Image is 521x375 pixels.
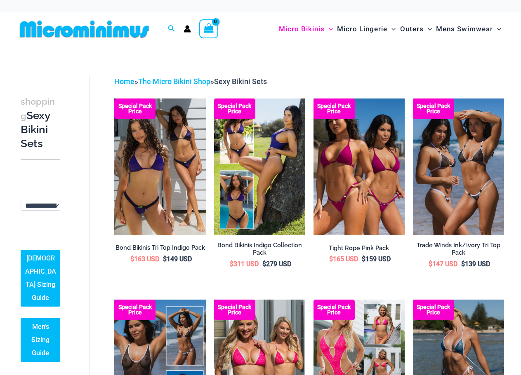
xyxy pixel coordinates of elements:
span: $ [461,260,465,268]
span: Menu Toggle [325,19,333,40]
bdi: 149 USD [163,255,192,263]
h2: Bond Bikinis Indigo Collection Pack [214,241,305,257]
span: $ [130,255,134,263]
span: $ [262,260,266,268]
bdi: 279 USD [262,260,291,268]
h2: Bond Bikinis Tri Top Indigo Pack [114,244,205,252]
a: Bond Indigo Tri Top Pack (1) Bond Indigo Tri Top Pack Back (1)Bond Indigo Tri Top Pack Back (1) [114,98,205,235]
h2: Trade Winds Ink/Ivory Tri Top Pack [413,241,504,257]
span: Menu Toggle [424,19,432,40]
b: Special Pack Price [114,103,156,114]
a: Account icon link [184,25,191,33]
span: Menu Toggle [387,19,396,40]
span: Outers [400,19,424,40]
bdi: 165 USD [329,255,358,263]
img: Top Bum Pack [413,98,504,235]
span: Sexy Bikini Sets [214,77,267,86]
img: Bond Indigo Tri Top Pack (1) [114,98,205,235]
b: Special Pack Price [314,305,355,315]
span: $ [329,255,333,263]
a: Trade Winds Ink/Ivory Tri Top Pack [413,241,504,260]
span: » » [114,77,267,86]
h2: Tight Rope Pink Pack [314,244,405,252]
span: $ [429,260,432,268]
a: Bond Inidgo Collection Pack (10) Bond Indigo Bikini Collection Pack Back (6)Bond Indigo Bikini Co... [214,98,305,235]
a: Bond Bikinis Indigo Collection Pack [214,241,305,260]
a: The Micro Bikini Shop [138,77,210,86]
b: Special Pack Price [314,103,355,114]
a: View Shopping Cart, empty [199,19,218,38]
a: OutersMenu ToggleMenu Toggle [398,16,434,42]
a: [DEMOGRAPHIC_DATA] Sizing Guide [21,250,60,307]
span: Micro Lingerie [337,19,387,40]
span: Mens Swimwear [436,19,493,40]
b: Special Pack Price [413,305,454,315]
img: Collection Pack F [314,98,405,235]
span: $ [230,260,233,268]
bdi: 147 USD [429,260,457,268]
a: Micro BikinisMenu ToggleMenu Toggle [277,16,335,42]
bdi: 163 USD [130,255,159,263]
span: $ [163,255,167,263]
img: MM SHOP LOGO FLAT [17,20,152,38]
span: Menu Toggle [493,19,501,40]
span: shopping [21,96,55,121]
h3: Sexy Bikini Sets [21,94,60,151]
a: Bond Bikinis Tri Top Indigo Pack [114,244,205,255]
b: Special Pack Price [214,103,255,114]
b: Special Pack Price [114,305,156,315]
select: wpc-taxonomy-pa_fabric-type-746009 [21,201,60,211]
a: Men’s Sizing Guide [21,318,60,362]
a: Collection Pack F Collection Pack B (3)Collection Pack B (3) [314,98,405,235]
a: Tight Rope Pink Pack [314,244,405,255]
img: Bond Inidgo Collection Pack (10) [214,98,305,235]
b: Special Pack Price [214,305,255,315]
a: Mens SwimwearMenu ToggleMenu Toggle [434,16,503,42]
bdi: 159 USD [362,255,391,263]
span: Micro Bikinis [279,19,325,40]
a: Micro LingerieMenu ToggleMenu Toggle [335,16,398,42]
b: Special Pack Price [413,103,454,114]
a: Home [114,77,134,86]
a: Top Bum Pack Top Bum Pack bTop Bum Pack b [413,98,504,235]
nav: Site Navigation [276,15,504,43]
span: $ [362,255,365,263]
bdi: 139 USD [461,260,490,268]
bdi: 311 USD [230,260,259,268]
a: Search icon link [168,24,175,34]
